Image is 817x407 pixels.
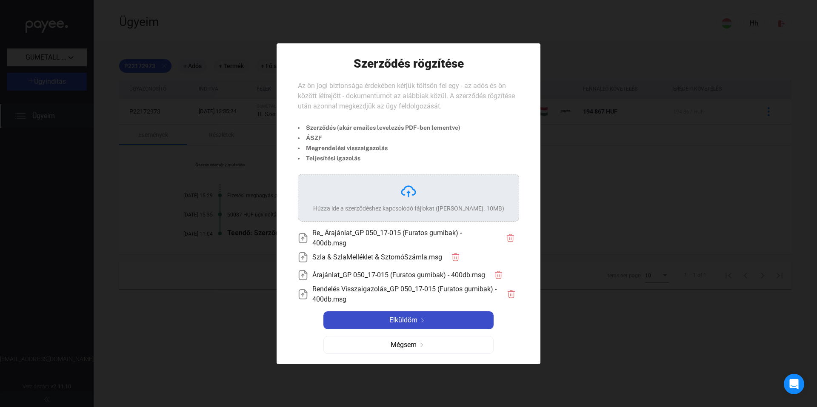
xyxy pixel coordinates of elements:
button: trash-red [503,285,519,303]
span: Szla & SzlaMelléklet & SztornóSzámla.msg [312,252,442,262]
div: Húzza ide a szerződéshez kapcsolódó fájlokat ([PERSON_NAME]. 10MB) [313,204,504,213]
li: ÁSZF [298,133,460,143]
button: trash-red [489,266,507,284]
button: trash-red [501,229,519,247]
img: arrow-right-grey [417,343,427,347]
span: Re_ Árajánlat_GP 050_17-015 (Furatos gumibak) - 400db.msg [312,228,497,248]
img: trash-red [507,290,516,299]
img: upload-paper [298,289,308,299]
button: Elküldömarrow-right-white [323,311,494,329]
li: Szerződés (akár emailes levelezés PDF-ben lementve) [298,122,460,133]
span: Mégsem [391,340,417,350]
button: trash-red [446,248,464,266]
span: Az ön jogi biztonsága érdekében kérjük töltsön fel egy - az adós és ön között létrejött - dokumen... [298,82,515,110]
img: upload-cloud [400,183,417,200]
img: arrow-right-white [417,318,428,322]
img: upload-paper [298,270,308,280]
span: Rendelés Visszaigazolás_GP 050_17-015 (Furatos gumibak) - 400db.msg [312,284,499,305]
img: upload-paper [298,252,308,262]
img: trash-red [494,270,503,279]
li: Megrendelési visszaigazolás [298,143,460,153]
img: trash-red [451,253,460,262]
div: Open Intercom Messenger [784,374,804,394]
button: Mégsemarrow-right-grey [323,336,494,354]
li: Teljesítési igazolás [298,153,460,163]
img: trash-red [506,233,515,242]
img: upload-paper [298,233,308,243]
span: Elküldöm [389,315,417,325]
span: Árajánlat_GP 050_17-015 (Furatos gumibak) - 400db.msg [312,270,485,280]
h1: Szerződés rögzítése [354,56,464,71]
